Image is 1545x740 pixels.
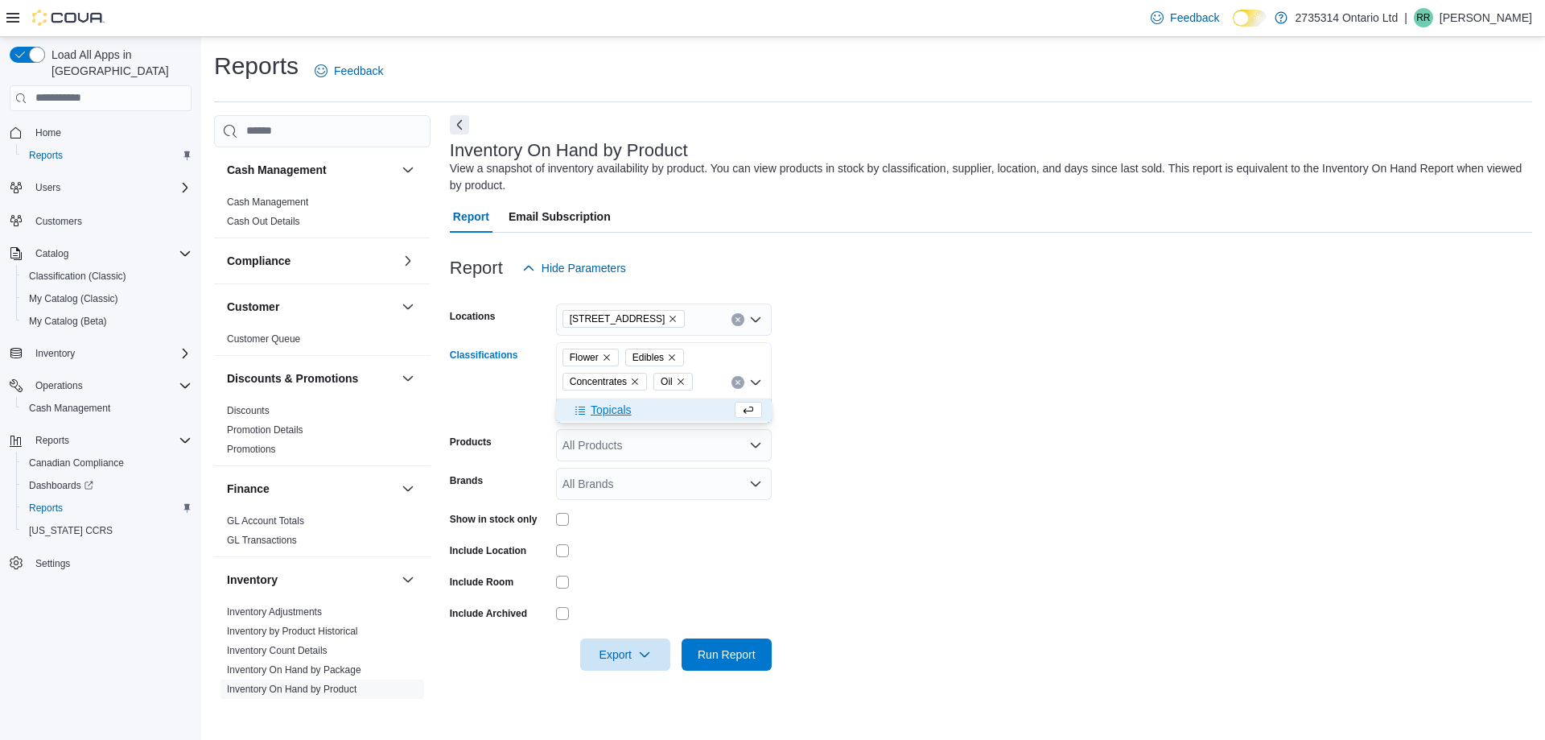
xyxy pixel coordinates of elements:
[749,313,762,326] button: Open list of options
[29,178,67,197] button: Users
[3,121,198,144] button: Home
[450,160,1524,194] div: View a snapshot of inventory availability by product. You can view products in stock by classific...
[29,457,124,469] span: Canadian Compliance
[625,349,684,366] span: Edibles
[227,162,327,178] h3: Cash Management
[1170,10,1219,26] span: Feedback
[29,344,81,363] button: Inventory
[3,374,198,397] button: Operations
[23,476,192,495] span: Dashboards
[29,431,192,450] span: Reports
[516,252,632,284] button: Hide Parameters
[398,297,418,316] button: Customer
[227,253,395,269] button: Compliance
[227,424,303,436] span: Promotion Details
[227,299,395,315] button: Customer
[698,647,756,663] span: Run Report
[450,310,496,323] label: Locations
[16,144,198,167] button: Reports
[227,370,395,387] button: Discounts & Promotions
[450,474,483,487] label: Brands
[570,349,599,366] span: Flower
[227,664,361,676] span: Inventory On Hand by Package
[227,443,276,456] span: Promotions
[10,114,192,617] nav: Complex example
[227,299,279,315] h3: Customer
[35,126,61,139] span: Home
[45,47,192,79] span: Load All Apps in [GEOGRAPHIC_DATA]
[227,404,270,417] span: Discounts
[227,515,304,527] span: GL Account Totals
[450,349,518,362] label: Classifications
[16,397,198,420] button: Cash Management
[35,347,75,360] span: Inventory
[731,313,744,326] button: Clear input
[23,453,192,473] span: Canadian Compliance
[556,399,772,422] div: Choose from the following options
[29,431,76,450] button: Reports
[16,497,198,519] button: Reports
[398,479,418,498] button: Finance
[3,342,198,365] button: Inventory
[29,402,110,415] span: Cash Management
[23,498,69,518] a: Reports
[16,474,198,497] a: Dashboards
[227,606,322,618] a: Inventory Adjustments
[29,270,126,283] span: Classification (Classic)
[29,502,63,515] span: Reports
[450,513,538,526] label: Show in stock only
[1233,10,1267,27] input: Dark Mode
[227,196,308,208] a: Cash Management
[580,639,670,671] button: Export
[23,476,100,495] a: Dashboards
[29,479,93,492] span: Dashboards
[23,146,192,165] span: Reports
[3,242,198,265] button: Catalog
[562,310,686,328] span: 791 Front Rd Unit B2
[29,344,192,363] span: Inventory
[3,209,198,232] button: Customers
[23,498,192,518] span: Reports
[29,244,192,263] span: Catalog
[32,10,105,26] img: Cova
[749,477,762,490] button: Open list of options
[23,267,133,286] a: Classification (Classic)
[1404,8,1407,27] p: |
[23,399,192,418] span: Cash Management
[731,376,744,389] button: Clear input
[227,664,361,676] a: Inventory On Hand by Package
[334,63,383,79] span: Feedback
[227,644,328,657] span: Inventory Count Details
[29,554,76,573] a: Settings
[227,215,300,228] span: Cash Out Details
[682,639,772,671] button: Run Report
[749,376,762,389] button: Close list of options
[29,244,75,263] button: Catalog
[453,201,489,233] span: Report
[661,374,673,390] span: Oil
[450,607,527,620] label: Include Archived
[227,424,303,436] a: Promotion Details
[450,436,492,449] label: Products
[35,557,70,570] span: Settings
[23,146,69,165] a: Reports
[602,353,612,362] button: Remove Flower from selection in this group
[16,310,198,333] button: My Catalog (Beta)
[227,481,395,497] button: Finance
[227,645,328,656] a: Inventory Count Details
[227,606,322,618] span: Inventory Adjustments
[398,570,418,589] button: Inventory
[227,370,358,387] h3: Discounts & Promotions
[227,481,270,497] h3: Finance
[227,626,358,637] a: Inventory by Product Historical
[23,521,192,540] span: Washington CCRS
[29,376,89,395] button: Operations
[227,572,278,588] h3: Inventory
[3,429,198,452] button: Reports
[214,401,431,465] div: Discounts & Promotions
[3,176,198,199] button: Users
[29,292,118,305] span: My Catalog (Classic)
